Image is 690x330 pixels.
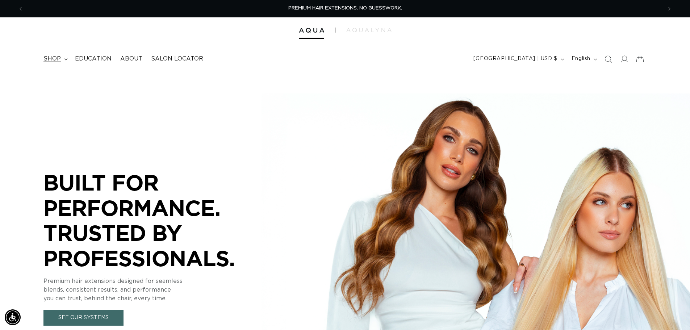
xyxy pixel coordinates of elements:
button: Previous announcement [13,2,29,16]
summary: Search [600,51,616,67]
p: Premium hair extensions designed for seamless blends, consistent results, and performance you can... [43,277,261,303]
span: Salon Locator [151,55,203,63]
span: About [120,55,142,63]
p: BUILT FOR PERFORMANCE. TRUSTED BY PROFESSIONALS. [43,170,261,271]
button: Next announcement [661,2,677,16]
span: shop [43,55,61,63]
img: Aqua Hair Extensions [299,28,324,33]
img: aqualyna.com [346,28,392,32]
a: Education [71,51,116,67]
a: About [116,51,147,67]
span: PREMIUM HAIR EXTENSIONS. NO GUESSWORK. [288,6,402,11]
button: [GEOGRAPHIC_DATA] | USD $ [469,52,567,66]
span: [GEOGRAPHIC_DATA] | USD $ [473,55,557,63]
button: English [567,52,600,66]
span: English [572,55,590,63]
div: Accessibility Menu [5,309,21,325]
summary: shop [39,51,71,67]
span: Education [75,55,112,63]
a: See Our Systems [43,310,124,326]
a: Salon Locator [147,51,208,67]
